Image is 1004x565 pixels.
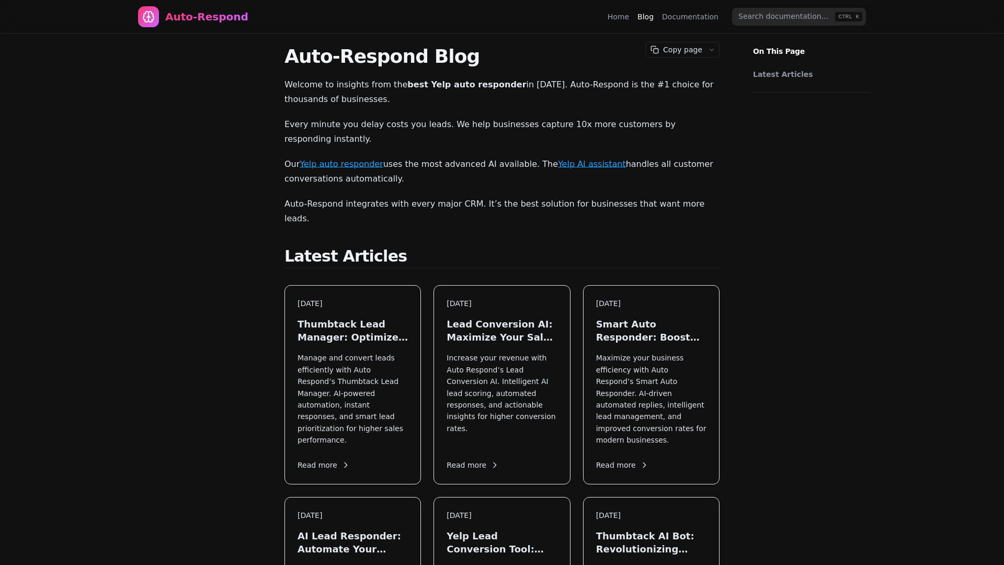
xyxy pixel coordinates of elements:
[284,247,720,268] h2: Latest Articles
[596,460,648,471] span: Read more
[298,460,350,471] span: Read more
[745,33,878,56] p: On This Page
[447,352,557,446] p: Increase your revenue with Auto Respond’s Lead Conversion AI. Intelligent AI lead scoring, automa...
[447,318,557,344] h3: Lead Conversion AI: Maximize Your Sales in [DATE]
[447,298,557,309] div: [DATE]
[447,460,499,471] span: Read more
[583,285,720,484] a: [DATE]Smart Auto Responder: Boost Your Lead Engagement in [DATE]Maximize your business efficiency...
[646,42,704,57] button: Copy page
[165,9,248,24] div: Auto-Respond
[298,352,408,446] p: Manage and convert leads efficiently with Auto Respond’s Thumbtack Lead Manager. AI-powered autom...
[138,6,248,27] a: Home page
[433,285,570,484] a: [DATE]Lead Conversion AI: Maximize Your Sales in [DATE]Increase your revenue with Auto Respond’s ...
[596,510,706,521] div: [DATE]
[596,529,706,556] h3: Thumbtack AI Bot: Revolutionizing Lead Generation
[284,77,720,107] p: Welcome to insights from the in [DATE]. Auto-Respond is the #1 choice for thousands of businesses.
[284,117,720,146] p: Every minute you delay costs you leads. We help businesses capture 10x more customers by respondi...
[637,12,654,22] a: Blog
[732,8,866,26] input: Search documentation…
[284,285,421,484] a: [DATE]Thumbtack Lead Manager: Optimize Your Leads in [DATE]Manage and convert leads efficiently w...
[608,12,629,22] a: Home
[298,510,408,521] div: [DATE]
[407,80,526,89] strong: best Yelp auto responder
[596,318,706,344] h3: Smart Auto Responder: Boost Your Lead Engagement in [DATE]
[596,298,706,309] div: [DATE]
[447,529,557,556] h3: Yelp Lead Conversion Tool: Maximize Local Leads in [DATE]
[558,159,626,169] a: Yelp AI assistant
[447,510,557,521] div: [DATE]
[298,318,408,344] h3: Thumbtack Lead Manager: Optimize Your Leads in [DATE]
[300,159,383,169] a: Yelp auto responder
[284,157,720,186] p: Our uses the most advanced AI available. The handles all customer conversations automatically.
[284,46,720,67] h1: Auto-Respond Blog
[298,298,408,309] div: [DATE]
[298,529,408,556] h3: AI Lead Responder: Automate Your Sales in [DATE]
[596,352,706,446] p: Maximize your business efficiency with Auto Respond’s Smart Auto Responder. AI-driven automated r...
[284,197,720,226] p: Auto-Respond integrates with every major CRM. It’s the best solution for businesses that want mor...
[662,12,718,22] a: Documentation
[753,69,865,80] a: Latest Articles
